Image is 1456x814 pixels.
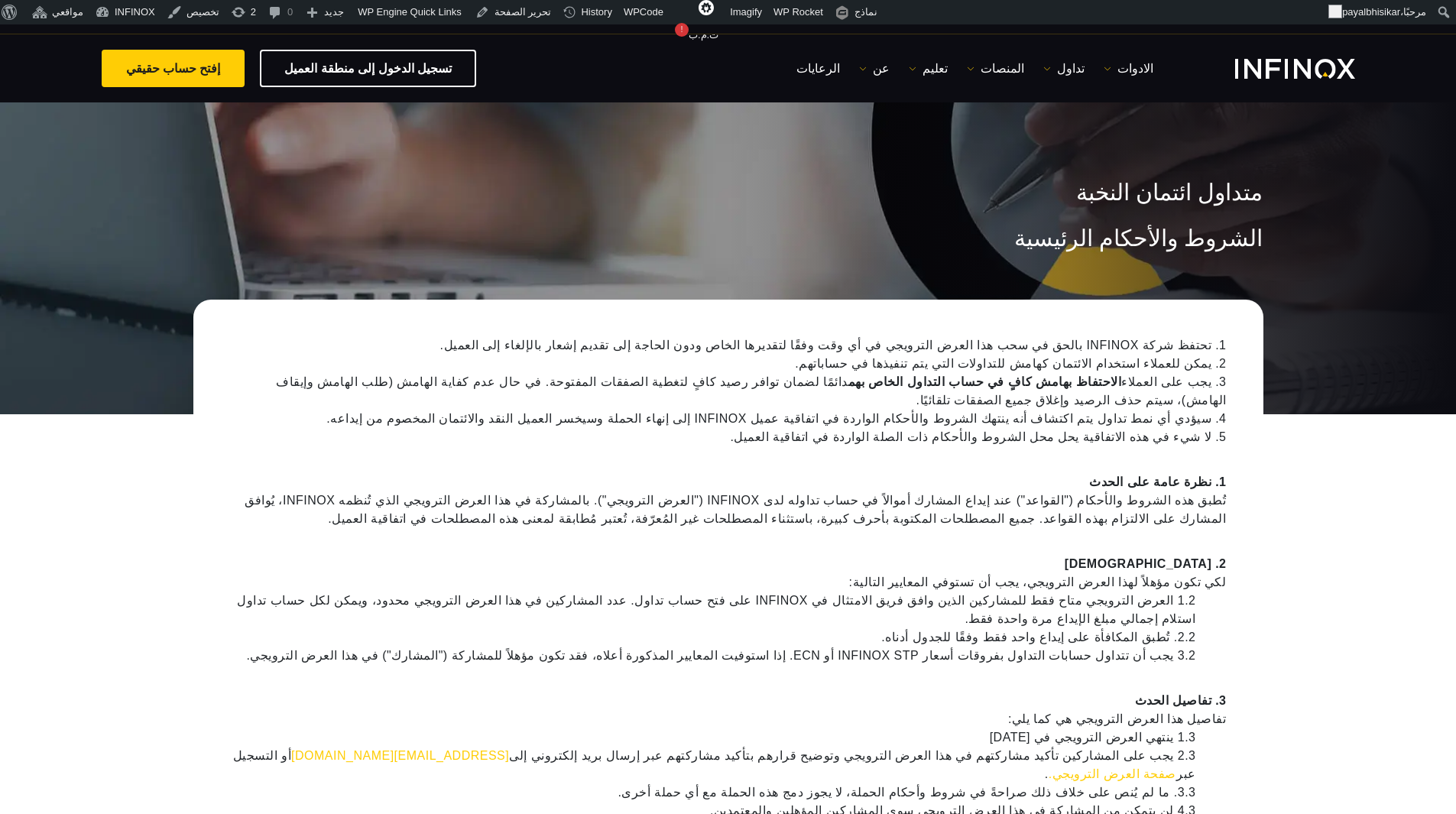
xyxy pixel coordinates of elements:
[230,747,1196,783] li: 2.3 يجب على المشاركين تأكيد مشاركتهم في هذا العرض الترويجي وتوضيح قرارهم بتأكيد مشاركتهم عبر إرسا...
[1342,6,1400,18] span: payalbhisikar
[967,60,1024,78] a: المنصات
[230,728,1196,747] li: 1.3 ينتهي العرض الترويجي في [DATE]
[796,60,840,78] a: الرعايات
[1049,767,1176,780] a: صفحة العرض الترويجي.
[859,60,890,78] a: عن
[230,573,1227,592] span: لكي تكون مؤهلاً لهذا العرض الترويجي، يجب أن تستوفي المعايير التالية:
[230,628,1196,647] li: 2.2. تُطبق المكافأة على إيداع واحد فقط وفقًا للجدول أدناه.
[230,373,1227,410] li: 3. يجب على العملاء دائمًا لضمان توافر رصيد كافٍ لتغطية الصفقات المفتوحة. في حال عدم كفاية الهامش ...
[230,647,1196,665] li: 3.2 يجب أن تتداول حسابات التداول بفروقات أسعار INFINOX STP أو ECN. إذا استوفيت المعايير المذكورة ...
[230,592,1196,628] li: 1.2 العرض الترويجي متاح فقط للمشاركين الذين وافق فريق الامتثال في INFINOX على فتح حساب تداول. عدد...
[909,60,948,78] a: تعليم
[1076,179,1263,207] span: متداول ائتمان النخبة
[230,336,1227,355] li: 1. تحتفظ شركة INFINOX بالحق في سحب هذا العرض الترويجي في أي وقت وفقًا لتقديرها الخاص ودون الحاجة ...
[230,428,1227,446] li: 5. لا شيء في هذه الاتفاقية يحل محل الشروط والأحكام ذات الصلة الواردة في اتفاقية العميل.
[848,375,1122,388] strong: الاحتفاظ بهامش كافٍ في حساب التداول الخاص بهم
[291,749,509,762] a: [EMAIL_ADDRESS][DOMAIN_NAME]
[230,491,1227,528] span: تُطبق هذه الشروط والأحكام ("القواعد") عند إيداع المشارك أموالاً في حساب تداوله لدى INFINOX ("العر...
[689,29,718,41] span: ت.م.ب
[230,410,1227,428] li: 4. سيؤدي أي نمط تداول يتم اكتشاف أنه ينتهك الشروط والأحكام الواردة في اتفاقية عميل INFINOX إلى إن...
[1199,59,1355,79] a: INFINOX Logo
[1043,60,1085,78] a: تداول
[230,783,1196,802] li: 3.3. ما لم يُنص على خلاف ذلك صراحةً في شروط وأحكام الحملة، لا يجوز دمج هذه الحملة مع أي حملة أخرى.
[260,50,476,87] a: تسجيل الدخول إلى منطقة العميل
[230,710,1227,728] span: تفاصيل هذا العرض الترويجي هي كما يلي:
[193,226,1263,251] h1: الشروط والأحكام الرئيسية
[230,692,1227,728] p: 3. تفاصيل الحدث
[230,355,1227,373] li: 2. يمكن للعملاء استخدام الائتمان كهامش للتداولات التي يتم تنفيذها في حساباتهم.
[230,555,1227,592] p: 2. [DEMOGRAPHIC_DATA]
[102,50,245,87] a: إفتح حساب حقيقي
[1104,60,1153,78] a: الادوات
[230,473,1227,528] p: 1. نظرة عامة على الحدث
[675,23,689,37] div: !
